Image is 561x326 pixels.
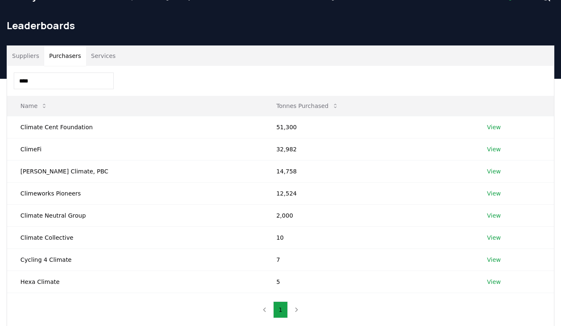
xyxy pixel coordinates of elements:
[263,226,474,248] td: 10
[263,138,474,160] td: 32,982
[14,98,54,114] button: Name
[44,46,86,66] button: Purchasers
[487,233,501,242] a: View
[7,271,263,293] td: Hexa Climate
[7,116,263,138] td: Climate Cent Foundation
[487,211,501,220] a: View
[7,248,263,271] td: Cycling 4 Climate
[487,167,501,176] a: View
[269,98,345,114] button: Tonnes Purchased
[487,145,501,153] a: View
[487,123,501,131] a: View
[263,182,474,204] td: 12,524
[263,116,474,138] td: 51,300
[7,160,263,182] td: [PERSON_NAME] Climate, PBC
[487,256,501,264] a: View
[86,46,121,66] button: Services
[7,19,554,32] h1: Leaderboards
[487,189,501,198] a: View
[7,46,44,66] button: Suppliers
[487,278,501,286] a: View
[263,248,474,271] td: 7
[7,204,263,226] td: Climate Neutral Group
[7,138,263,160] td: ClimeFi
[7,226,263,248] td: Climate Collective
[263,204,474,226] td: 2,000
[273,301,288,318] button: 1
[263,160,474,182] td: 14,758
[263,271,474,293] td: 5
[7,182,263,204] td: Climeworks Pioneers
